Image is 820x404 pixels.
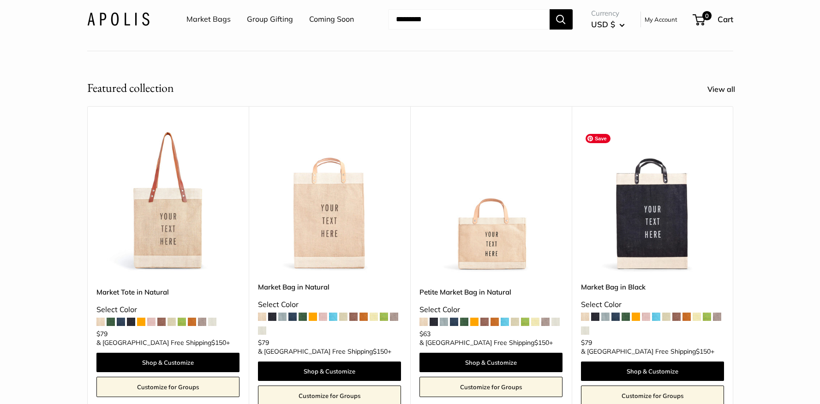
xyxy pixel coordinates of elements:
a: My Account [645,14,677,25]
img: Market Bag in Black [581,129,724,272]
a: Petite Market Bag in Natural [419,287,563,297]
a: View all [707,83,745,96]
span: $150 [534,338,549,347]
a: Shop & Customize [581,362,724,381]
span: $150 [211,338,226,347]
a: Shop & Customize [258,362,401,381]
span: Cart [718,14,733,24]
a: Coming Soon [309,12,354,26]
span: & [GEOGRAPHIC_DATA] Free Shipping + [96,339,230,346]
img: Market Bag in Natural [258,129,401,272]
span: & [GEOGRAPHIC_DATA] Free Shipping + [419,339,553,346]
div: Select Color [581,298,724,312]
a: Group Gifting [247,12,293,26]
a: Market Tote in Natural [96,287,239,297]
a: Shop & Customize [96,353,239,372]
span: & [GEOGRAPHIC_DATA] Free Shipping + [581,348,714,355]
span: $150 [373,347,388,356]
img: Apolis [87,12,150,26]
span: 0 [702,11,711,20]
a: Market Bag in BlackMarket Bag in Black [581,129,724,272]
span: $150 [696,347,711,356]
a: Customize for Groups [419,377,563,397]
a: 0 Cart [694,12,733,27]
input: Search... [389,9,550,30]
img: description_Make it yours with custom printed text. [96,129,239,272]
div: Select Color [258,298,401,312]
div: Select Color [96,303,239,317]
a: Shop & Customize [419,353,563,372]
span: USD $ [591,19,615,29]
h2: Featured collection [87,79,174,97]
a: Market Bags [186,12,231,26]
button: USD $ [591,17,625,32]
a: description_Make it yours with custom printed text.description_The Original Market bag in its 4 n... [96,129,239,272]
div: Select Color [419,303,563,317]
img: Petite Market Bag in Natural [419,129,563,272]
a: Market Bag in NaturalMarket Bag in Natural [258,129,401,272]
a: Customize for Groups [96,377,239,397]
button: Search [550,9,573,30]
a: Market Bag in Natural [258,282,401,292]
span: $79 [96,330,108,338]
span: Save [586,134,611,143]
span: & [GEOGRAPHIC_DATA] Free Shipping + [258,348,391,355]
span: $79 [581,338,592,347]
span: $63 [419,330,431,338]
a: Market Bag in Black [581,282,724,292]
span: $79 [258,338,269,347]
a: Petite Market Bag in Naturaldescription_Effortless style that elevates every moment [419,129,563,272]
span: Currency [591,7,625,20]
